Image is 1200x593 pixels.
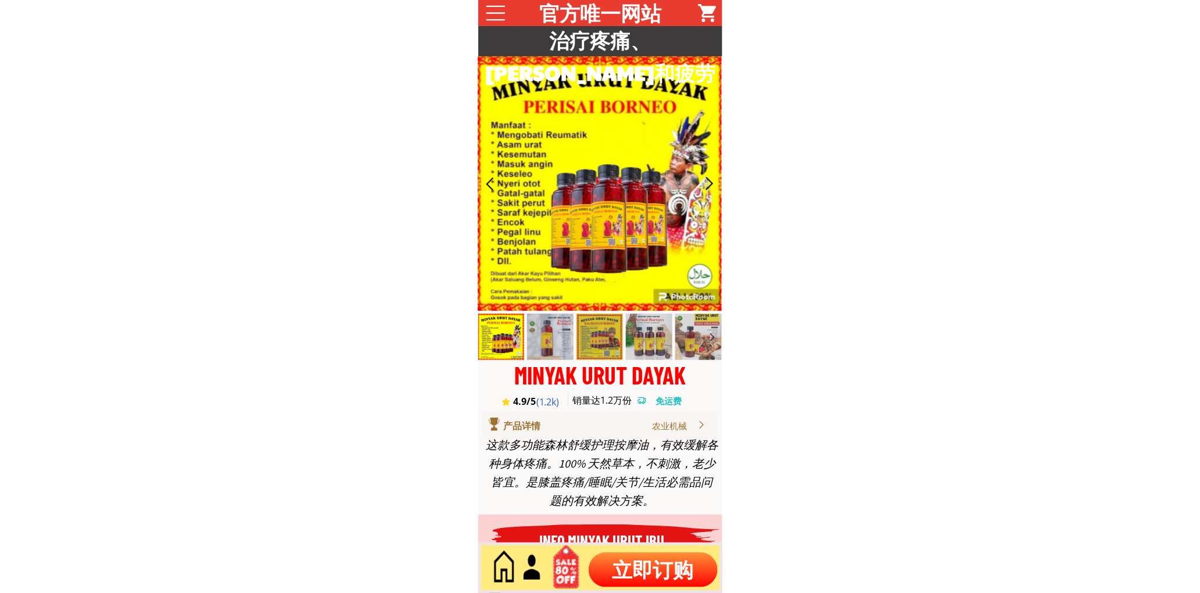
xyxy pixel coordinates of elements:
[506,528,698,578] h3: INFO MINYAK URUT IBU [PERSON_NAME]
[478,363,722,387] div: MINYAK URUT DAYAK
[478,24,722,89] h3: 治疗疼痛、[PERSON_NAME]和疲劳
[653,419,697,433] div: 农业机械
[503,419,555,434] div: 产品详情
[573,394,636,407] h3: 销量达1.2万份
[536,396,566,408] h3: (1.2k)
[589,552,718,587] p: 立即订购
[513,395,539,408] h3: 4.9/5
[655,395,688,407] h3: 免运费
[486,436,718,510] div: 这款多功能森林舒缓护理按摩油，有效缓解各种身体疼痛。100% 天然草本，不刺激，老少皆宜。是膝盖疼痛/睡眠/关节/生活必需品问题的有效解决方案。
